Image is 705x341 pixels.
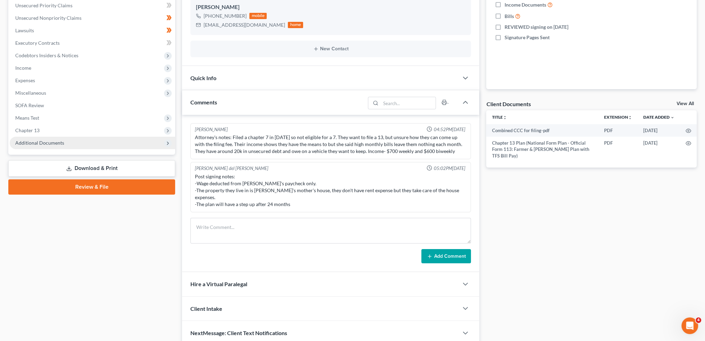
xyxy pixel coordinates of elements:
div: Post signing notes: -Wage deducted from [PERSON_NAME]'s paycheck only. -The property they live in... [195,173,466,208]
a: Titleunfold_more [492,114,507,120]
span: Executory Contracts [15,40,60,46]
a: Executory Contracts [10,37,175,49]
span: Codebtors Insiders & Notices [15,52,78,58]
a: Extensionunfold_more [604,114,632,120]
span: Miscellaneous [15,90,46,96]
i: unfold_more [628,116,632,120]
span: Lawsuits [15,27,34,33]
div: mobile [249,13,267,19]
span: 05:02PM[DATE] [433,165,465,172]
i: expand_more [670,116,674,120]
span: 4 [696,317,701,323]
td: PDF [599,137,638,162]
span: Unsecured Priority Claims [15,2,72,8]
a: Download & Print [8,160,175,177]
span: SOFA Review [15,102,44,108]
iframe: Intercom live chat [681,317,698,334]
span: Income [15,65,31,71]
a: Unsecured Nonpriority Claims [10,12,175,24]
span: Expenses [15,77,35,83]
a: Lawsuits [10,24,175,37]
div: [PHONE_NUMBER] [204,12,247,19]
i: unfold_more [502,116,507,120]
td: Chapter 13 Plan (National Form Plan - Official Form 113: Farmer & [PERSON_NAME] Plan with TFS Bil... [486,137,599,162]
a: Date Added expand_more [643,114,674,120]
span: Client Intake [190,305,222,312]
span: Additional Documents [15,140,64,146]
span: Bills [504,13,514,20]
button: New Contact [196,46,465,52]
button: Add Comment [421,249,471,264]
span: 04:52PM[DATE] [433,126,465,133]
input: Search... [381,97,436,109]
div: [PERSON_NAME] [195,126,228,133]
div: Client Documents [486,100,531,108]
a: SOFA Review [10,99,175,112]
td: Combined CCC for filing-pdf [486,124,599,137]
a: Review & File [8,179,175,195]
div: [PERSON_NAME] del [PERSON_NAME] [195,165,268,172]
span: Comments [190,99,217,105]
td: [DATE] [638,124,680,137]
span: NextMessage: Client Text Notifications [190,330,287,336]
span: Signature Pages Sent [504,34,549,41]
span: Income Documents [504,1,546,8]
div: [EMAIL_ADDRESS][DOMAIN_NAME] [204,22,285,28]
td: PDF [599,124,638,137]
span: Means Test [15,115,39,121]
a: View All [677,101,694,106]
span: Unsecured Nonpriority Claims [15,15,81,21]
span: Hire a Virtual Paralegal [190,281,247,287]
div: home [288,22,303,28]
span: REVIEWED signing on [DATE] [504,24,568,31]
span: Chapter 13 [15,127,40,133]
span: Quick Info [190,75,216,81]
div: [PERSON_NAME] [196,3,465,11]
div: Attorney's notes: Filed a chapter 7 in [DATE] so not eligible for a 7. They want to file a 13, bu... [195,134,466,155]
td: [DATE] [638,137,680,162]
